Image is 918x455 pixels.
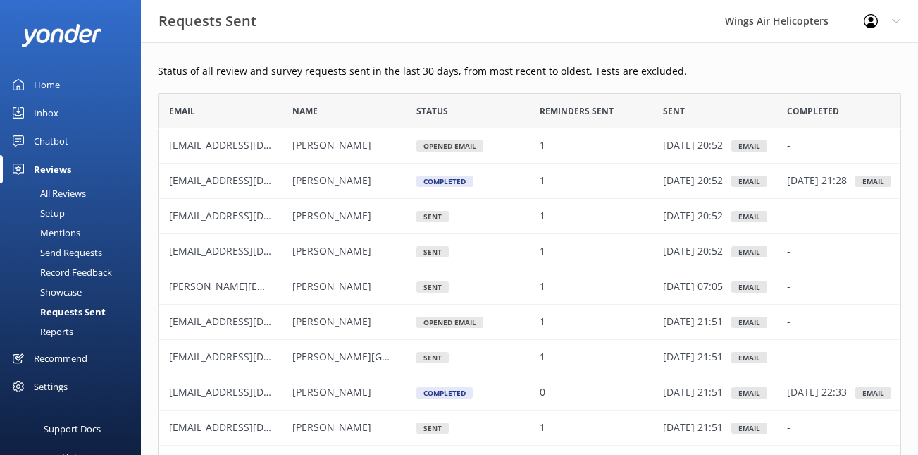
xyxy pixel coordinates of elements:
p: [DATE] 22:33 [787,385,847,401]
span: [EMAIL_ADDRESS][DOMAIN_NAME] [169,139,334,152]
div: Opened Email [416,317,483,328]
div: row [158,411,901,446]
span: Sent [663,104,685,118]
span: [PERSON_NAME] [292,139,371,152]
span: [PERSON_NAME] [292,315,371,329]
div: Support Docs [44,415,101,443]
div: Setup [8,203,65,223]
p: [DATE] 21:51 [663,315,723,330]
div: Recommend [34,344,87,372]
span: Reminders Sent [540,104,614,118]
a: Record Feedback [8,262,141,282]
div: Reviews [34,155,71,183]
span: [PERSON_NAME] [292,245,371,258]
p: [DATE] 20:52 [663,209,723,224]
p: - [787,350,790,365]
span: [PERSON_NAME] [292,174,371,188]
span: [EMAIL_ADDRESS][DOMAIN_NAME] [169,210,334,223]
p: Status of all review and survey requests sent in the last 30 days, from most recent to oldest. Te... [158,63,901,79]
p: 1 [540,420,545,436]
div: Reports [8,322,73,341]
div: Completed [416,387,473,399]
div: email [855,176,891,187]
p: [DATE] 07:05 [663,279,723,295]
div: All Reviews [8,183,86,203]
p: - [787,279,790,295]
div: row [158,375,901,411]
a: Mentions [8,223,141,243]
span: [EMAIL_ADDRESS][DOMAIN_NAME] [169,315,334,329]
span: [PERSON_NAME] [292,210,371,223]
div: Sent [416,281,449,293]
div: email [855,387,891,399]
p: [DATE] 20:52 [663,174,723,189]
div: Sent [416,352,449,363]
p: - [787,244,790,260]
div: row [158,164,901,199]
h3: Requests Sent [159,10,256,32]
p: [DATE] 21:51 [663,350,723,365]
a: All Reviews [8,183,141,203]
span: Status [416,104,448,118]
p: [DATE] 20:52 [663,138,723,154]
p: 1 [540,138,545,154]
div: Email [731,317,767,328]
span: Email [169,104,195,118]
span: [EMAIL_ADDRESS][DOMAIN_NAME] [169,351,334,364]
p: [DATE] 21:51 [663,420,723,436]
div: Email [731,281,767,293]
p: - [787,420,790,436]
span: [PERSON_NAME][GEOGRAPHIC_DATA] [292,351,470,364]
div: Email [731,140,767,152]
div: Showcase [8,282,82,302]
div: Settings [34,372,68,401]
img: yonder-white-logo.png [21,24,102,47]
p: [DATE] 20:52 [663,244,723,260]
span: [EMAIL_ADDRESS][DOMAIN_NAME] [169,421,334,435]
p: [DATE] 21:28 [787,174,847,189]
div: Sent [416,246,449,257]
div: Email [731,211,767,222]
p: 1 [540,279,545,295]
div: Send Requests [8,243,102,262]
div: Sent [416,423,449,434]
p: 0 [540,385,545,401]
a: Send Requests [8,243,141,262]
span: [PERSON_NAME] [292,421,371,435]
a: Requests Sent [8,302,141,322]
p: 1 [540,350,545,365]
a: Showcase [8,282,141,302]
span: [PERSON_NAME] [292,280,371,293]
div: Completed [416,176,473,187]
span: [EMAIL_ADDRESS][DOMAIN_NAME] [169,245,334,258]
p: 1 [540,209,545,224]
span: [PERSON_NAME][EMAIL_ADDRESS][DOMAIN_NAME] [169,280,413,293]
span: [EMAIL_ADDRESS][DOMAIN_NAME] [169,174,334,188]
div: row [158,340,901,375]
div: row [158,269,901,305]
p: - [787,209,790,224]
div: Sent [416,211,449,222]
div: row [158,199,901,234]
div: Requests Sent [8,302,106,322]
div: Opened Email [416,140,483,152]
div: Email [731,176,767,187]
p: 1 [540,174,545,189]
div: Email [731,352,767,363]
a: Reports [8,322,141,341]
span: Name [292,104,318,118]
div: Inbox [34,99,58,127]
div: Email [731,423,767,434]
p: 1 [540,244,545,260]
span: Completed [787,104,839,118]
p: - [787,138,790,154]
p: [DATE] 21:51 [663,385,723,401]
div: Home [34,71,60,99]
span: [EMAIL_ADDRESS][DOMAIN_NAME] [169,386,334,399]
div: Email [731,387,767,399]
p: 1 [540,315,545,330]
div: row [158,128,901,164]
div: Email [731,246,767,257]
div: Mentions [8,223,80,243]
a: Setup [8,203,141,223]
